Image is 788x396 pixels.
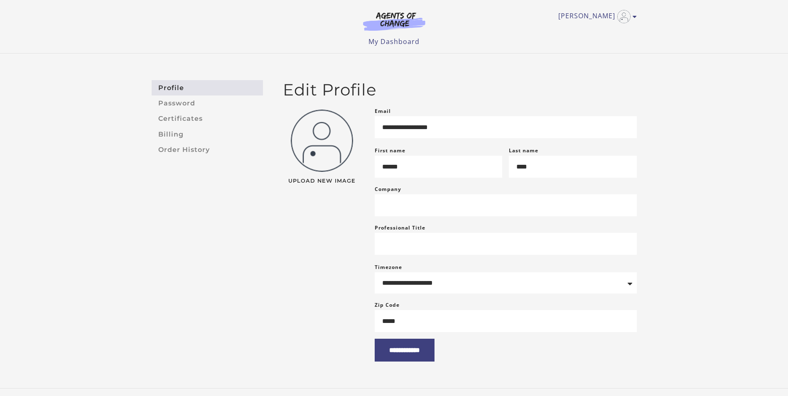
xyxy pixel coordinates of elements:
label: Company [375,184,401,194]
label: Timezone [375,264,402,271]
label: First name [375,147,405,154]
label: Email [375,106,391,116]
a: Toggle menu [558,10,633,23]
label: Zip Code [375,300,400,310]
label: Professional Title [375,223,425,233]
label: Last name [509,147,538,154]
span: Upload New Image [283,178,361,184]
a: Profile [152,80,263,95]
a: Password [152,95,263,111]
a: Certificates [152,111,263,127]
a: My Dashboard [368,37,420,46]
a: Order History [152,142,263,157]
img: Agents of Change Logo [354,12,434,31]
h2: Edit Profile [283,80,637,100]
a: Billing [152,127,263,142]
